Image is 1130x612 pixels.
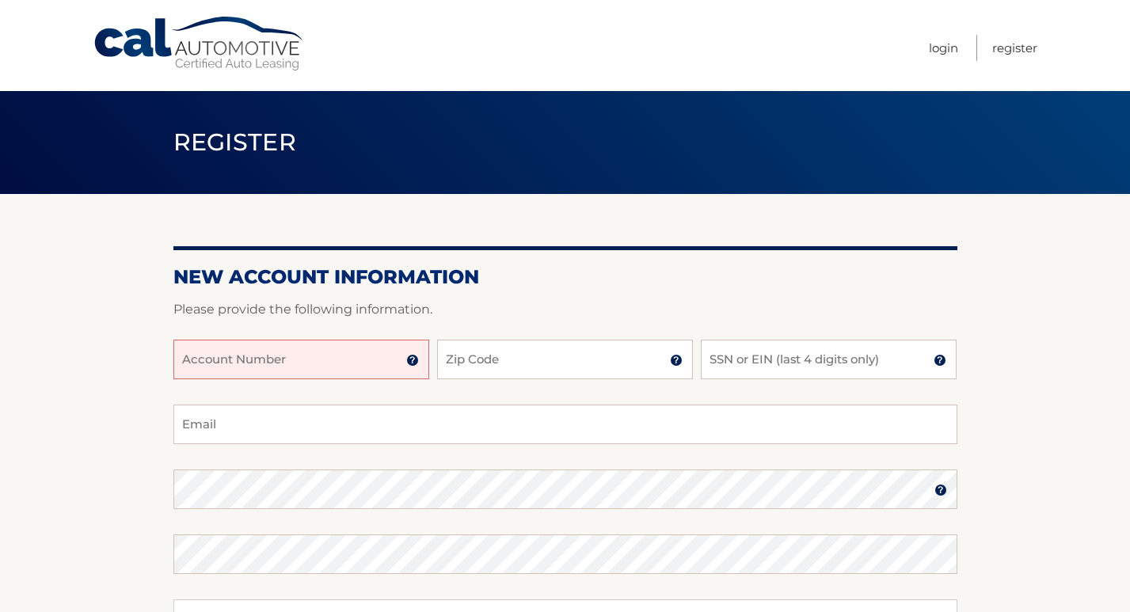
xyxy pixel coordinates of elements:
a: Register [992,35,1037,61]
p: Please provide the following information. [173,298,957,321]
img: tooltip.svg [670,354,683,367]
h2: New Account Information [173,265,957,289]
span: Register [173,127,297,157]
input: Zip Code [437,340,693,379]
a: Login [929,35,958,61]
img: tooltip.svg [934,484,947,496]
input: SSN or EIN (last 4 digits only) [701,340,957,379]
input: Email [173,405,957,444]
input: Account Number [173,340,429,379]
img: tooltip.svg [934,354,946,367]
a: Cal Automotive [93,16,306,72]
img: tooltip.svg [406,354,419,367]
